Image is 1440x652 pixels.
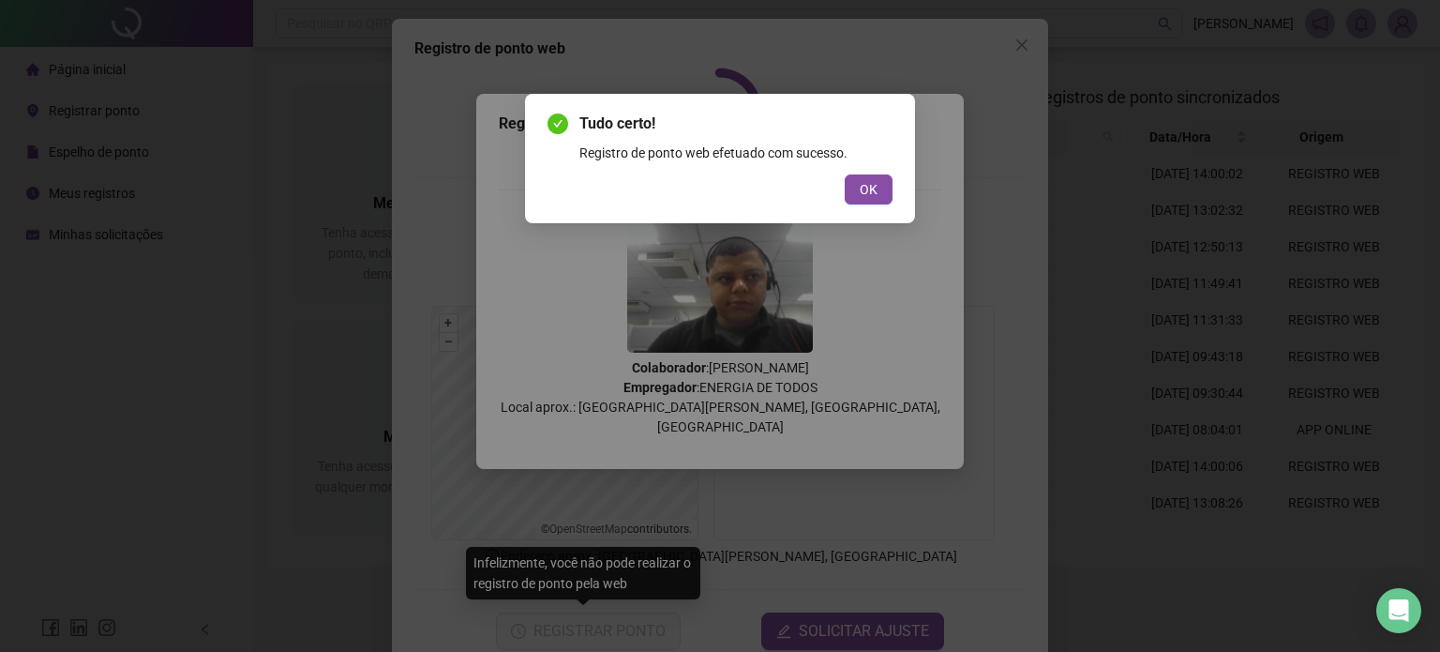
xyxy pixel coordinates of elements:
[1376,588,1421,633] div: Open Intercom Messenger
[579,143,892,163] div: Registro de ponto web efetuado com sucesso.
[547,114,568,134] span: check-circle
[579,113,892,135] span: Tudo certo!
[860,179,877,200] span: OK
[845,174,892,205] button: OK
